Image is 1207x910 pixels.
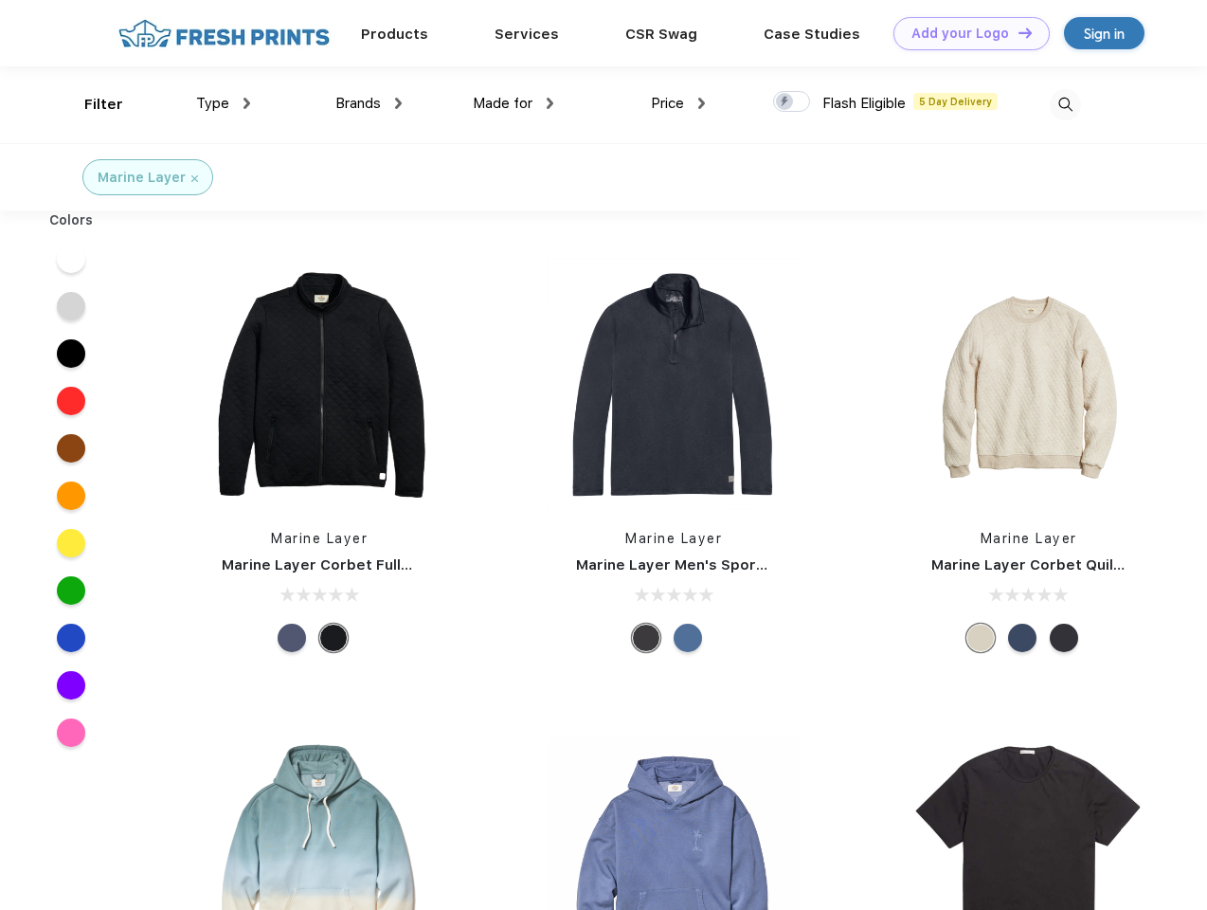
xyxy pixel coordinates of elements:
div: Deep Denim [674,624,702,652]
div: Navy Heather [1008,624,1036,652]
img: DT [1018,27,1032,38]
a: Products [361,26,428,43]
img: dropdown.png [243,98,250,109]
img: desktop_search.svg [1050,89,1081,120]
img: fo%20logo%202.webp [113,17,335,50]
div: Charcoal [632,624,660,652]
div: Marine Layer [98,168,186,188]
span: Flash Eligible [822,95,906,112]
img: dropdown.png [547,98,553,109]
div: Oat Heather [966,624,995,652]
span: Made for [473,95,532,112]
img: func=resize&h=266 [548,258,800,510]
div: Filter [84,94,123,116]
a: Sign in [1064,17,1144,49]
a: Services [495,26,559,43]
span: Type [196,95,229,112]
div: Colors [35,210,108,230]
img: dropdown.png [698,98,705,109]
img: filter_cancel.svg [191,175,198,182]
a: CSR Swag [625,26,697,43]
a: Marine Layer Corbet Full-Zip Jacket [222,556,484,573]
span: Price [651,95,684,112]
a: Marine Layer Men's Sport Quarter Zip [576,556,851,573]
img: func=resize&h=266 [903,258,1155,510]
span: 5 Day Delivery [913,93,998,110]
div: Charcoal [1050,624,1078,652]
div: Black [319,624,348,652]
img: dropdown.png [395,98,402,109]
a: Marine Layer [981,531,1077,546]
img: func=resize&h=266 [193,258,445,510]
a: Marine Layer [271,531,368,546]
div: Add your Logo [911,26,1009,42]
div: Sign in [1084,23,1125,45]
a: Marine Layer [625,531,722,546]
span: Brands [335,95,381,112]
div: Navy [278,624,306,652]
